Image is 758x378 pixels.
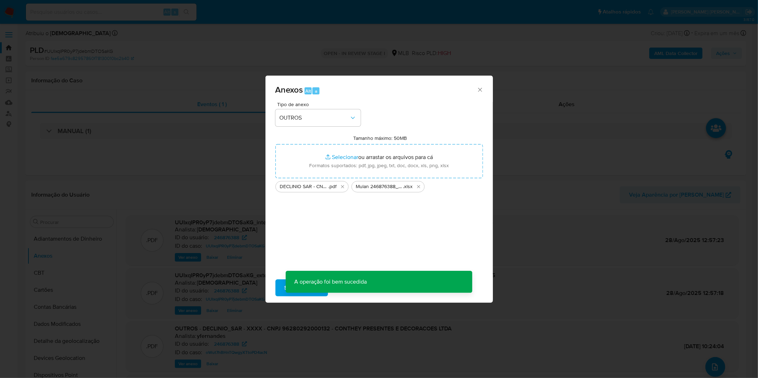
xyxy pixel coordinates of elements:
[305,88,311,94] span: Alt
[403,183,413,190] span: .xlsx
[315,88,317,94] span: a
[356,183,403,190] span: Mulan 246876388_2025_08_21_11_24_43
[286,271,375,293] p: A operação foi bem sucedida
[275,178,483,192] ul: Arquivos selecionados
[275,109,361,126] button: OUTROS
[280,114,349,121] span: OUTROS
[414,182,423,191] button: Excluir Mulan 246876388_2025_08_21_11_24_43.xlsx
[353,135,407,141] label: Tamanho máximo: 50MB
[275,83,303,96] span: Anexos
[338,182,347,191] button: Excluir DECLINIO SAR - CNPJ 96280292000132 - CONTHEY PRESENTES E DECORACOES LTDA.pdf
[277,102,362,107] span: Tipo de anexo
[275,279,328,296] button: Subir arquivo
[280,183,329,190] span: DECLINIO SAR - CNPJ 96280292000132 - CONTHEY PRESENTES E DECORACOES LTDA
[477,86,483,93] button: Fechar
[340,280,363,296] span: Cancelar
[285,280,319,296] span: Subir arquivo
[329,183,337,190] span: .pdf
